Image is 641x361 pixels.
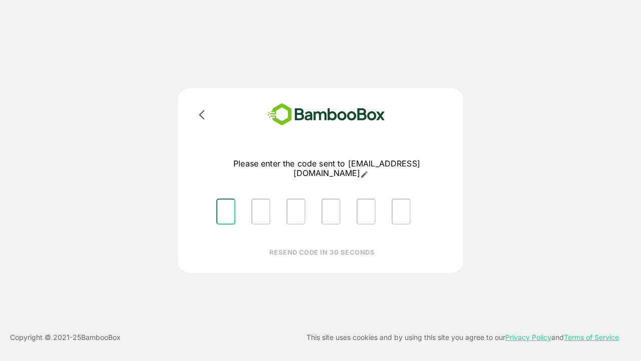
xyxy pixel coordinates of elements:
a: Privacy Policy [505,333,551,341]
p: Please enter the code sent to [EMAIL_ADDRESS][DOMAIN_NAME] [208,159,445,178]
img: bamboobox [253,100,400,129]
p: Copyright © 2021- 25 BambooBox [10,331,121,343]
input: Please enter OTP character 3 [286,199,305,225]
input: Please enter OTP character 2 [251,199,270,225]
p: This site uses cookies and by using this site you agree to our and [306,331,619,343]
a: Terms of Service [564,333,619,341]
input: Please enter OTP character 4 [322,199,341,225]
input: Please enter OTP character 6 [392,199,411,225]
input: Please enter OTP character 1 [216,199,235,225]
input: Please enter OTP character 5 [357,199,376,225]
